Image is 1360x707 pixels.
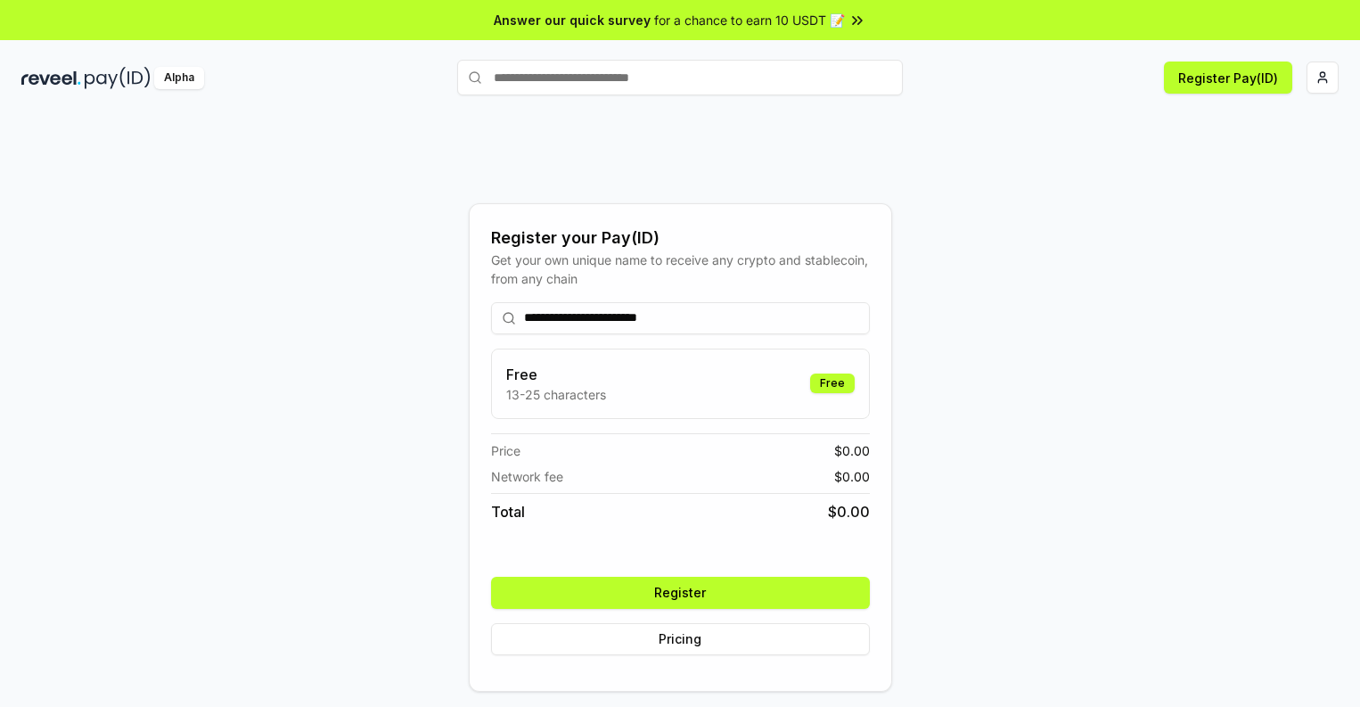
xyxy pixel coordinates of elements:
[491,226,870,251] div: Register your Pay(ID)
[491,623,870,655] button: Pricing
[494,11,651,29] span: Answer our quick survey
[491,441,520,460] span: Price
[154,67,204,89] div: Alpha
[1164,62,1292,94] button: Register Pay(ID)
[506,364,606,385] h3: Free
[21,67,81,89] img: reveel_dark
[85,67,151,89] img: pay_id
[491,467,563,486] span: Network fee
[491,501,525,522] span: Total
[834,441,870,460] span: $ 0.00
[834,467,870,486] span: $ 0.00
[506,385,606,404] p: 13-25 characters
[491,251,870,288] div: Get your own unique name to receive any crypto and stablecoin, from any chain
[491,577,870,609] button: Register
[828,501,870,522] span: $ 0.00
[654,11,845,29] span: for a chance to earn 10 USDT 📝
[810,374,855,393] div: Free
